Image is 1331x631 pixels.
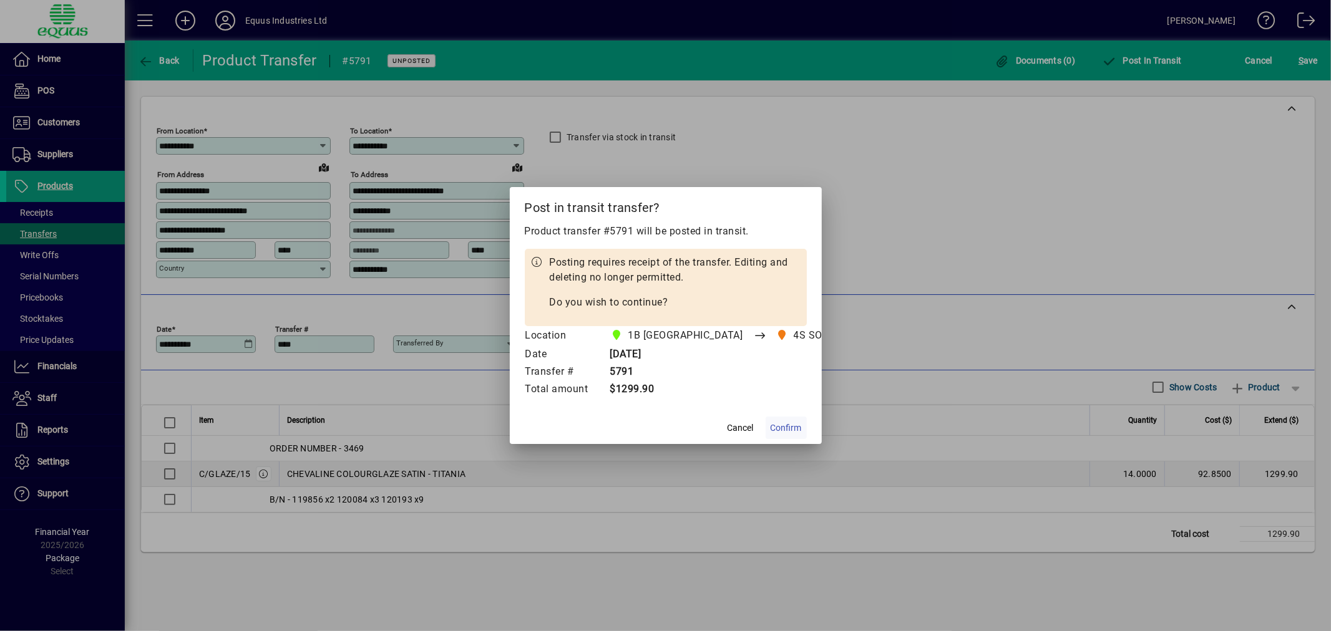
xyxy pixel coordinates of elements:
button: Cancel [721,417,761,439]
span: 1B BLENHEIM [608,327,748,344]
button: Confirm [766,417,807,439]
p: Do you wish to continue? [550,295,801,310]
span: Confirm [771,421,802,435]
td: Date [525,346,601,364]
p: Product transfer #5791 will be posted in transit. [525,224,807,239]
td: Location [525,326,601,346]
td: Total amount [525,381,601,398]
span: 4S SOUTHERN [773,327,868,344]
td: $1299.90 [601,381,887,398]
td: [DATE] [601,346,887,364]
td: 5791 [601,364,887,381]
span: Cancel [728,421,754,435]
span: 1B [GEOGRAPHIC_DATA] [628,328,743,343]
h2: Post in transit transfer? [510,187,822,223]
span: 4S SOUTHERN [794,328,863,343]
td: Transfer # [525,364,601,381]
p: Posting requires receipt of the transfer. Editing and deleting no longer permitted. [550,255,801,285]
